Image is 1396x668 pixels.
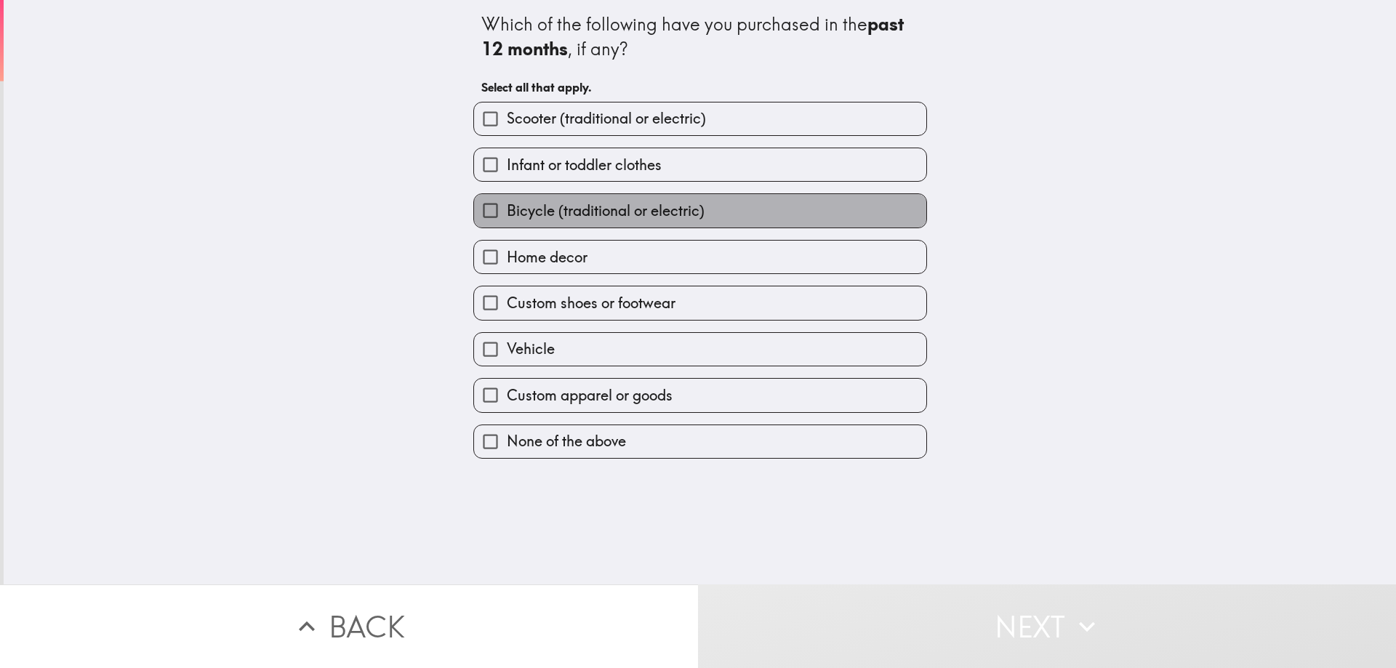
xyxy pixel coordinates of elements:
[481,13,908,60] b: past 12 months
[474,286,926,319] button: Custom shoes or footwear
[474,379,926,411] button: Custom apparel or goods
[507,201,705,221] span: Bicycle (traditional or electric)
[474,241,926,273] button: Home decor
[481,79,919,95] h6: Select all that apply.
[474,102,926,135] button: Scooter (traditional or electric)
[507,431,626,451] span: None of the above
[474,425,926,458] button: None of the above
[507,155,662,175] span: Infant or toddler clothes
[507,293,675,313] span: Custom shoes or footwear
[507,108,706,129] span: Scooter (traditional or electric)
[474,148,926,181] button: Infant or toddler clothes
[481,12,919,61] div: Which of the following have you purchased in the , if any?
[698,584,1396,668] button: Next
[507,247,587,267] span: Home decor
[474,333,926,366] button: Vehicle
[507,339,555,359] span: Vehicle
[507,385,673,406] span: Custom apparel or goods
[474,194,926,227] button: Bicycle (traditional or electric)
